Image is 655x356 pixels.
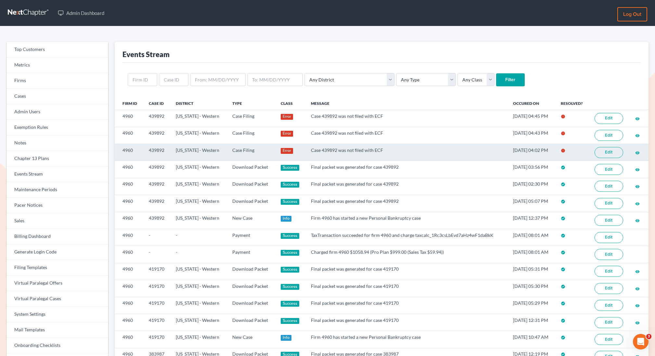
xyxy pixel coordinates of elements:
td: [DATE] 12:31 PM [508,314,556,331]
div: Success [281,199,300,205]
i: visibility [635,184,640,189]
td: [DATE] 08:01 AM [508,246,556,263]
th: Firm ID [115,97,144,110]
td: New Case [227,331,276,348]
a: Billing Dashboard [6,229,108,244]
td: Firm 4960 has started a new Personal Bankruptcy case [306,331,508,348]
td: Final packet was generated for case 439892 [306,178,508,195]
td: 419170 [144,297,171,314]
a: visibility [635,217,640,223]
a: visibility [635,320,640,325]
td: Download Packet [227,161,276,178]
i: check_circle [561,318,565,323]
td: [US_STATE] - Western [171,161,227,178]
td: [DATE] 02:30 PM [508,178,556,195]
a: Edit [595,181,623,192]
div: Success [281,301,300,307]
td: [DATE] 10:47 AM [508,331,556,348]
td: 419170 [144,263,171,280]
td: [DATE] 08:01 AM [508,229,556,246]
a: Edit [595,147,623,158]
a: Pacer Notices [6,198,108,213]
a: Admin Dashboard [55,7,108,19]
div: Error [281,148,293,154]
td: 4960 [115,229,144,246]
td: Download Packet [227,263,276,280]
td: 419170 [144,331,171,348]
td: 4960 [115,280,144,297]
td: 439892 [144,110,171,127]
td: [DATE] 05:31 PM [508,263,556,280]
td: Download Packet [227,195,276,212]
td: 4960 [115,195,144,212]
span: 3 [646,334,651,339]
td: [DATE] 05:07 PM [508,195,556,212]
th: Case ID [144,97,171,110]
i: error [561,148,565,153]
td: Final packet was generated for case 439892 [306,161,508,178]
td: Case Filing [227,127,276,144]
td: 419170 [144,280,171,297]
a: Edit [595,164,623,175]
div: Success [281,165,300,171]
div: Error [281,131,293,137]
td: Download Packet [227,314,276,331]
td: 439892 [144,195,171,212]
td: Case 439892 was not filed with ECF [306,144,508,161]
td: [US_STATE] - Western [171,297,227,314]
i: check_circle [561,165,565,170]
a: Edit [595,334,623,345]
a: Cases [6,89,108,104]
a: Events Stream [6,166,108,182]
i: check_circle [561,250,565,255]
div: Success [281,267,300,273]
th: District [171,97,227,110]
td: Final packet was generated for case 419170 [306,263,508,280]
td: 4960 [115,263,144,280]
td: [US_STATE] - Western [171,144,227,161]
a: visibility [635,132,640,138]
div: Success [281,233,300,239]
a: visibility [635,268,640,274]
td: [US_STATE] - Western [171,127,227,144]
a: Edit [595,249,623,260]
td: 4960 [115,297,144,314]
td: 439892 [144,161,171,178]
th: Type [227,97,276,110]
td: Final packet was generated for case 439892 [306,195,508,212]
a: Metrics [6,57,108,73]
i: check_circle [561,182,565,187]
a: Sales [6,213,108,229]
td: [DATE] 04:43 PM [508,127,556,144]
td: 4960 [115,314,144,331]
a: Edit [595,215,623,226]
a: Edit [595,300,623,311]
td: [DATE] 04:02 PM [508,144,556,161]
td: 439892 [144,144,171,161]
i: visibility [635,269,640,274]
i: error [561,114,565,119]
div: Success [281,318,300,324]
td: [US_STATE] - Western [171,331,227,348]
td: 4960 [115,144,144,161]
a: Exemption Rules [6,120,108,135]
td: [US_STATE] - Western [171,195,227,212]
td: 4960 [115,178,144,195]
i: check_circle [561,233,565,238]
i: visibility [635,133,640,138]
td: - [171,246,227,263]
td: Final packet was generated for case 419170 [306,297,508,314]
i: visibility [635,321,640,325]
i: check_circle [561,284,565,289]
a: Edit [595,130,623,141]
td: 419170 [144,314,171,331]
td: Final packet was generated for case 419170 [306,280,508,297]
div: Success [281,250,300,256]
td: Case Filing [227,144,276,161]
td: [DATE] 05:29 PM [508,297,556,314]
i: check_circle [561,216,565,221]
td: Final packet was generated for case 419170 [306,314,508,331]
a: Onboarding Checklists [6,338,108,353]
td: Charged firm 4960 $1058.94 (Pro Plan $999.00 (Sales Tax $59.94)) [306,246,508,263]
i: check_circle [561,199,565,204]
